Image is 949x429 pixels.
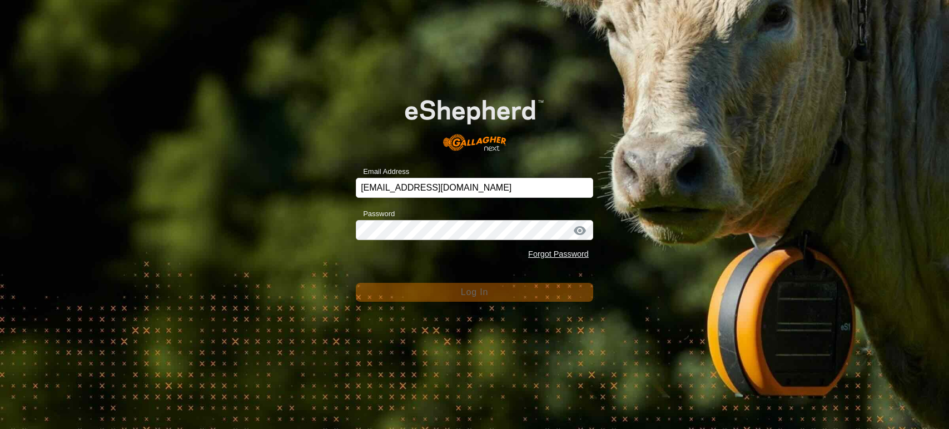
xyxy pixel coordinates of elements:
label: Email Address [356,166,409,177]
span: Log In [461,287,488,297]
img: E-shepherd Logo [380,80,569,161]
button: Log In [356,283,593,302]
label: Password [356,208,395,220]
input: Email Address [356,178,593,198]
a: Forgot Password [528,250,589,258]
